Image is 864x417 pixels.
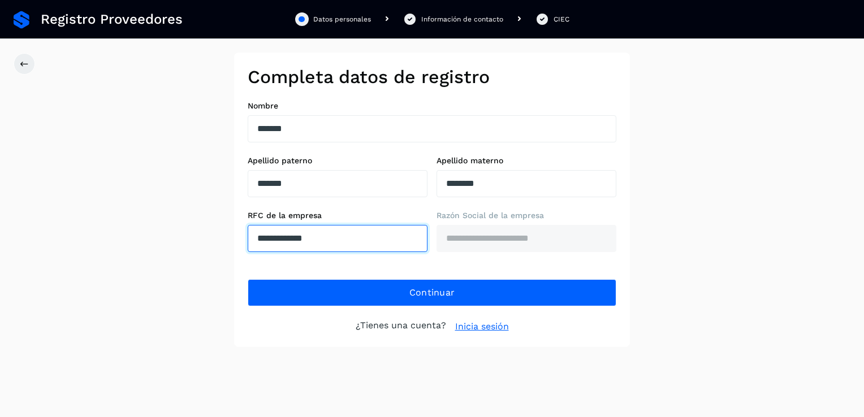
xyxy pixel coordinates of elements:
[437,156,616,166] label: Apellido materno
[421,14,503,24] div: Información de contacto
[248,101,616,111] label: Nombre
[248,156,427,166] label: Apellido paterno
[313,14,371,24] div: Datos personales
[248,279,616,306] button: Continuar
[455,320,509,333] a: Inicia sesión
[356,320,446,333] p: ¿Tienes una cuenta?
[554,14,569,24] div: CIEC
[248,66,616,88] h2: Completa datos de registro
[409,286,455,299] span: Continuar
[248,211,427,220] label: RFC de la empresa
[41,11,183,28] span: Registro Proveedores
[437,211,616,220] label: Razón Social de la empresa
